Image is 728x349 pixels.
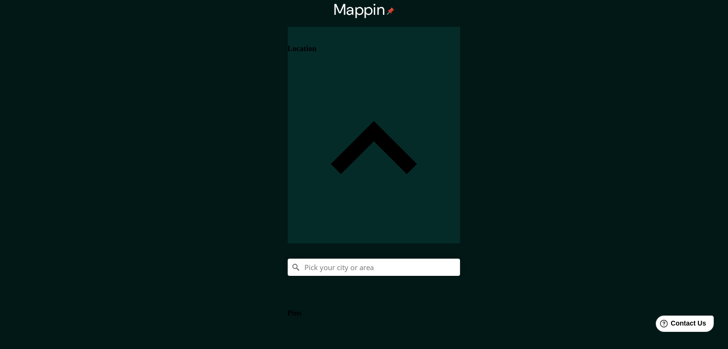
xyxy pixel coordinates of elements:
[288,259,460,276] input: Pick your city or area
[288,27,460,243] div: Location
[288,44,316,53] h4: Location
[643,312,717,338] iframe: Help widget launcher
[387,7,394,15] img: pin-icon.png
[288,309,302,317] h4: Pins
